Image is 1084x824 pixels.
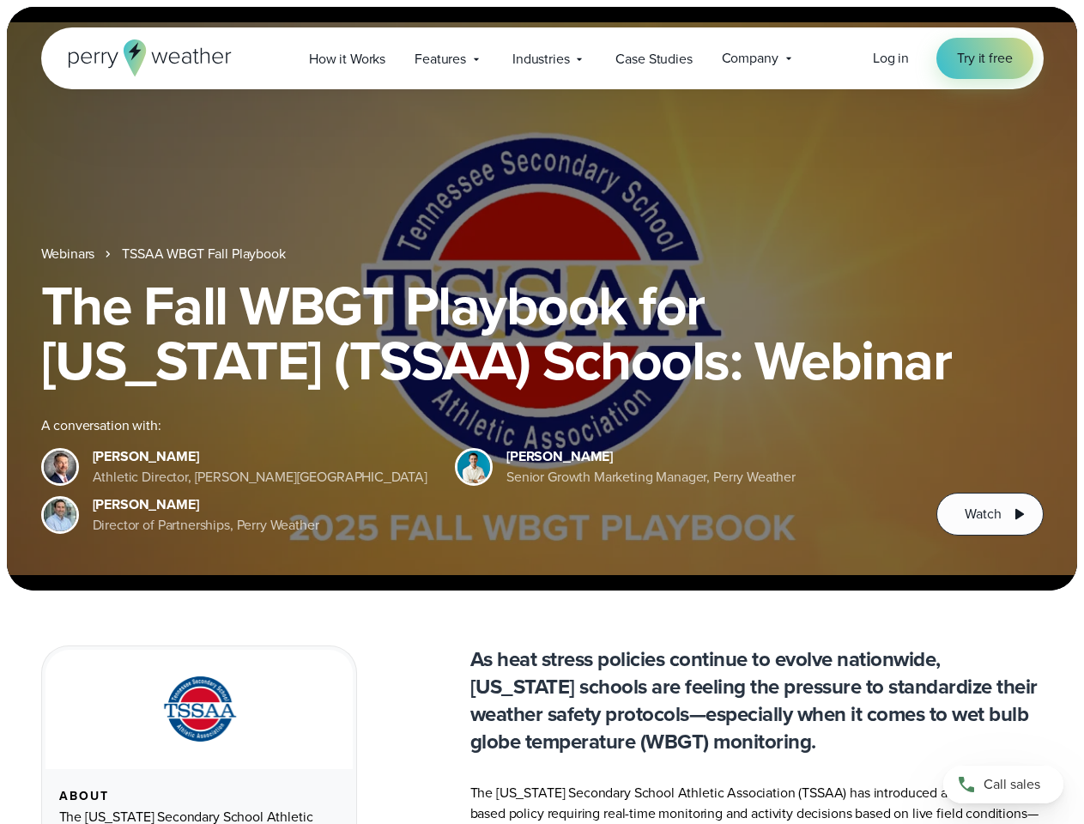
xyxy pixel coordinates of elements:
[41,244,1044,264] nav: Breadcrumb
[506,446,796,467] div: [PERSON_NAME]
[44,499,76,531] img: Jeff Wood
[984,774,1040,795] span: Call sales
[142,670,257,748] img: TSSAA-Tennessee-Secondary-School-Athletic-Association.svg
[957,48,1012,69] span: Try it free
[59,790,339,803] div: About
[470,645,1044,755] p: As heat stress policies continue to evolve nationwide, [US_STATE] schools are feeling the pressur...
[41,244,95,264] a: Webinars
[41,278,1044,388] h1: The Fall WBGT Playbook for [US_STATE] (TSSAA) Schools: Webinar
[943,766,1063,803] a: Call sales
[41,415,910,436] div: A conversation with:
[93,467,428,488] div: Athletic Director, [PERSON_NAME][GEOGRAPHIC_DATA]
[44,451,76,483] img: Brian Wyatt
[506,467,796,488] div: Senior Growth Marketing Manager, Perry Weather
[965,504,1001,524] span: Watch
[936,38,1033,79] a: Try it free
[93,446,428,467] div: [PERSON_NAME]
[615,49,692,70] span: Case Studies
[601,41,706,76] a: Case Studies
[122,244,285,264] a: TSSAA WBGT Fall Playbook
[294,41,400,76] a: How it Works
[873,48,909,69] a: Log in
[93,515,319,536] div: Director of Partnerships, Perry Weather
[512,49,569,70] span: Industries
[309,49,385,70] span: How it Works
[722,48,778,69] span: Company
[93,494,319,515] div: [PERSON_NAME]
[415,49,466,70] span: Features
[457,451,490,483] img: Spencer Patton, Perry Weather
[936,493,1043,536] button: Watch
[873,48,909,68] span: Log in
